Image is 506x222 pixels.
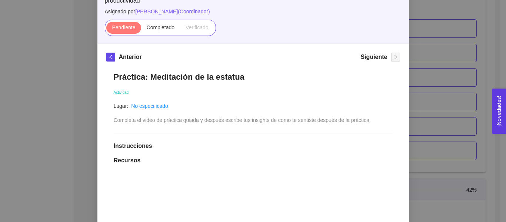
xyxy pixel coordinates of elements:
span: Asignado por [105,7,402,16]
button: right [391,53,400,62]
h5: Anterior [119,53,142,62]
h5: Siguiente [360,53,387,62]
article: Lugar: [114,102,129,110]
span: [PERSON_NAME] ( Coordinador ) [135,9,210,14]
h1: Recursos [114,157,393,164]
span: Pendiente [112,24,135,30]
a: No especificado [131,103,168,109]
button: left [106,53,115,62]
span: Completado [147,24,175,30]
span: left [107,54,115,60]
button: Open Feedback Widget [492,89,506,134]
span: Verificado [186,24,208,30]
span: Actividad [114,90,129,95]
span: Completa el video de práctica guiada y después escribe tus insights de como te sentiste después d... [114,117,371,123]
h1: Práctica: Meditación de la estatua [114,72,393,82]
h1: Instrucciones [114,142,393,150]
